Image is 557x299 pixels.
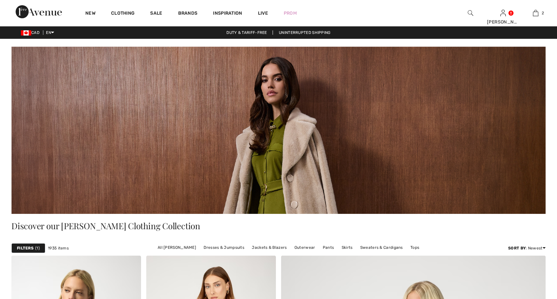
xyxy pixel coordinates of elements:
a: New [85,10,95,17]
a: Live [258,10,268,17]
img: Canadian Dollar [21,30,31,36]
strong: Filters [17,245,34,251]
a: Skirts [338,243,356,252]
span: 2 [542,10,544,16]
a: Jackets & Blazers [249,243,290,252]
a: Outerwear [291,243,319,252]
div: [PERSON_NAME] [487,19,519,25]
a: Pants [320,243,337,252]
span: EN [46,30,54,35]
span: CAD [21,30,42,35]
a: Brands [178,10,198,17]
span: 1935 items [48,245,69,251]
a: Dresses & Jumpsuits [200,243,248,252]
a: Tops [407,243,422,252]
span: 1 [35,245,40,251]
a: Clothing [111,10,135,17]
img: search the website [468,9,473,17]
img: Joseph Ribkoff Canada: Women's Clothing Online | 1ère Avenue [11,47,546,214]
a: Prom [284,10,297,17]
img: 1ère Avenue [16,5,62,18]
a: Sign In [500,10,506,16]
span: Discover our [PERSON_NAME] Clothing Collection [11,220,200,232]
a: Sweaters & Cardigans [357,243,406,252]
strong: Sort By [508,246,526,250]
img: My Info [500,9,506,17]
img: My Bag [533,9,538,17]
a: Sale [150,10,162,17]
a: 2 [520,9,551,17]
a: All [PERSON_NAME] [154,243,199,252]
div: : Newest [508,245,546,251]
span: Inspiration [213,10,242,17]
